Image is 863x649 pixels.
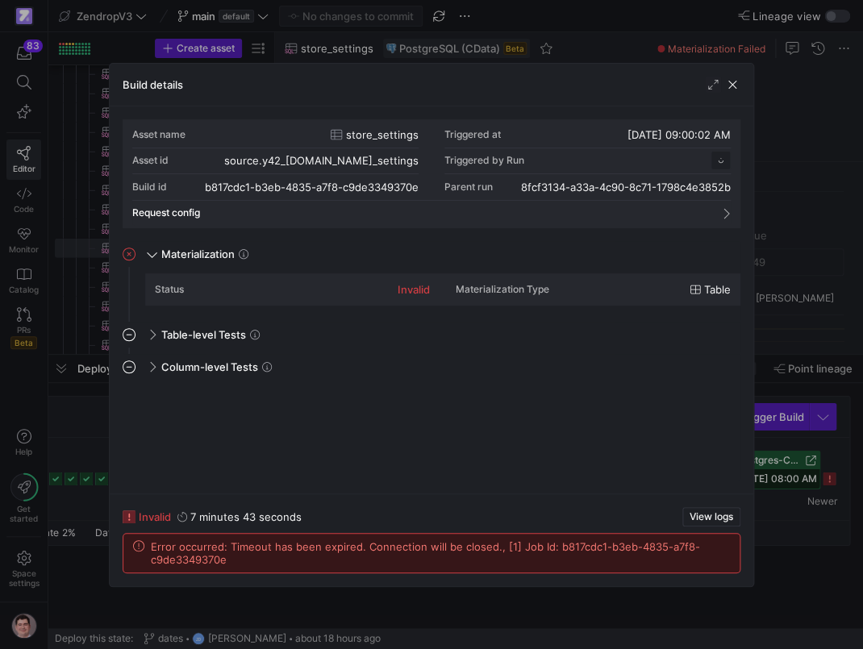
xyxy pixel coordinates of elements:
[444,181,493,193] span: Parent run
[132,207,711,218] mat-panel-title: Request config
[398,283,430,296] div: invalid
[151,540,730,566] span: Error occurred: Timeout has been expired. Connection will be closed., [1] Job Id: b817cdc1-b3eb-4...
[690,511,733,522] span: View logs
[139,510,171,523] span: invalid
[123,241,740,267] mat-expansion-panel-header: Materialization
[444,129,501,140] div: Triggered at
[132,155,169,166] div: Asset id
[132,181,167,193] div: Build id
[704,283,731,296] span: Table
[205,181,419,193] div: b817cdc1-b3eb-4835-a7f8-c9de3349370e
[123,322,740,347] mat-expansion-panel-header: Table-level Tests
[155,284,184,295] div: Status
[123,273,740,322] div: Materialization
[346,128,419,141] span: store_settings
[132,129,186,140] div: Asset name
[224,154,419,167] div: source.y42_[DOMAIN_NAME]_settings
[456,284,549,295] div: Materialization Type
[627,128,731,141] span: [DATE] 09:00:02 AM
[444,155,524,166] div: Triggered by Run
[521,181,731,193] div: 8fcf3134-a33a-4c90-8c71-1798c4e3852b
[161,328,246,341] span: Table-level Tests
[123,78,183,91] h3: Build details
[132,201,731,225] mat-expansion-panel-header: Request config
[682,507,740,526] button: View logs
[161,360,258,373] span: Column-level Tests
[190,510,302,523] y42-duration: 7 minutes 43 seconds
[161,248,235,260] span: Materialization
[123,354,740,380] mat-expansion-panel-header: Column-level Tests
